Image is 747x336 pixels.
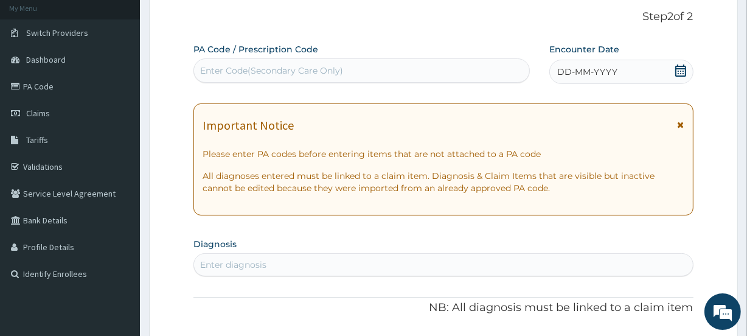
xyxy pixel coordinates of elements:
label: Diagnosis [193,238,237,250]
span: Tariffs [26,135,48,145]
div: Minimize live chat window [200,6,229,35]
span: Claims [26,108,50,119]
textarea: Type your message and hit 'Enter' [6,214,232,257]
div: Enter diagnosis [200,259,266,271]
span: DD-MM-YYYY [557,66,617,78]
label: PA Code / Prescription Code [193,43,318,55]
span: Dashboard [26,54,66,65]
p: Step 2 of 2 [193,10,693,24]
h1: Important Notice [203,119,294,132]
span: Switch Providers [26,27,88,38]
div: Enter Code(Secondary Care Only) [200,65,343,77]
label: Encounter Date [549,43,619,55]
img: d_794563401_company_1708531726252_794563401 [23,61,49,91]
div: Chat with us now [63,68,204,84]
span: We're online! [71,94,168,217]
p: All diagnoses entered must be linked to a claim item. Diagnosis & Claim Items that are visible bu... [203,170,684,194]
p: Please enter PA codes before entering items that are not attached to a PA code [203,148,684,160]
p: NB: All diagnosis must be linked to a claim item [193,300,693,316]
